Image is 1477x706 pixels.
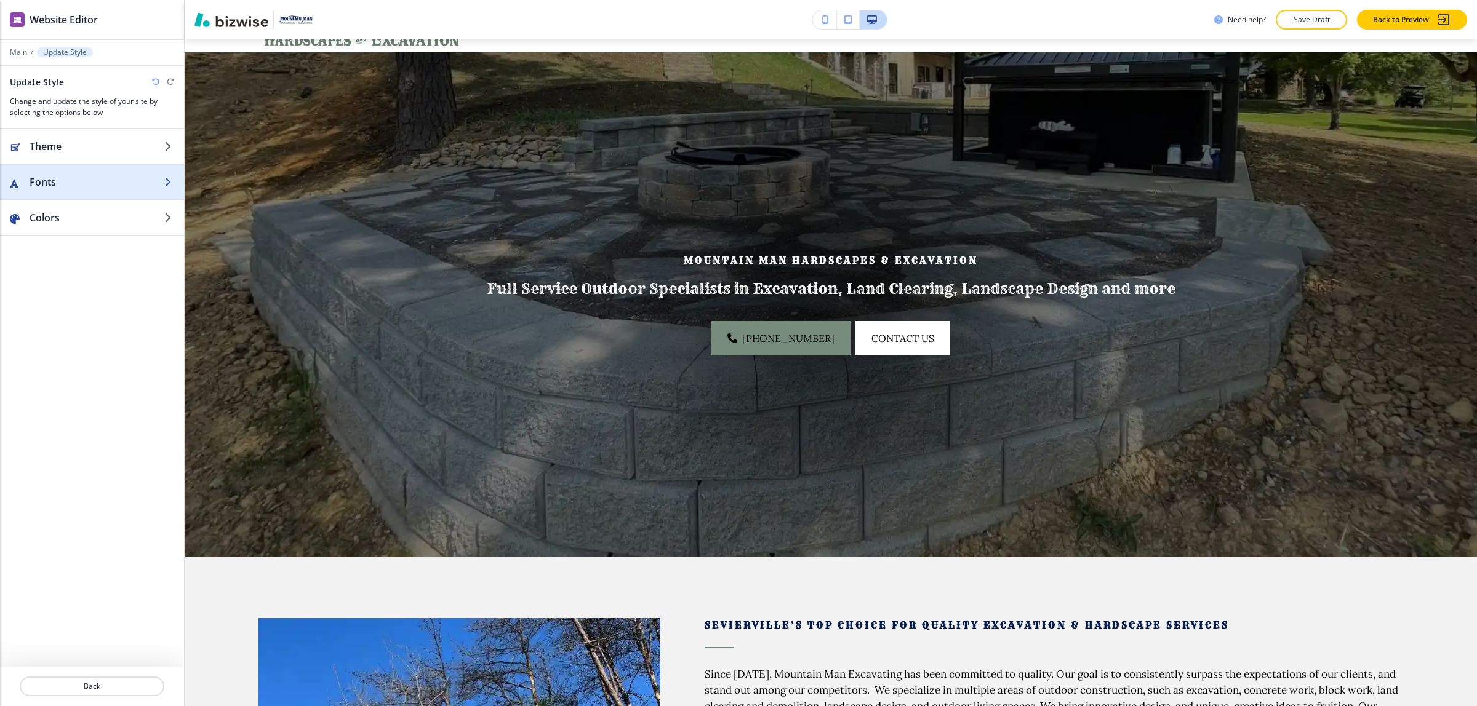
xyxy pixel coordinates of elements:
p: Mountain Man Hardscapes & Excavation [329,253,1333,268]
button: contact us [855,321,950,355]
h2: Update Style [10,76,64,89]
button: Save Draft [1276,10,1347,30]
button: Back [20,676,164,696]
p: Update Style [43,48,87,57]
h2: Colors [30,210,164,225]
p: Back [21,681,163,692]
p: Save Draft [1292,14,1331,25]
h3: Change and update the style of your site by selecting the options below [10,96,174,118]
button: Update Style [37,47,93,57]
h3: Need help? [1228,14,1266,25]
span: [PHONE_NUMBER] [742,331,835,346]
a: [PHONE_NUMBER] [711,321,851,355]
img: Banner Image [185,52,1477,557]
button: Back to Preview [1357,10,1467,30]
button: Main [10,48,27,57]
img: editor icon [10,12,25,27]
img: Your Logo [279,15,313,24]
img: Update Theme Icon [10,142,20,152]
h2: Website Editor [30,12,98,27]
p: Back to Preview [1373,14,1429,25]
p: Full Service Outdoor Specialists in Excavation, Land Clearing, Landscape Design and more [329,279,1333,298]
h2: Theme [30,139,164,154]
h2: Fonts [30,175,164,189]
span: contact us [871,331,934,346]
img: Bizwise Logo [194,12,268,27]
span: SEVIERVILLE’S TOP CHOICE FOR QUALITY EXCAVATION & HARDSCAPE SERVICES [705,619,1229,631]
